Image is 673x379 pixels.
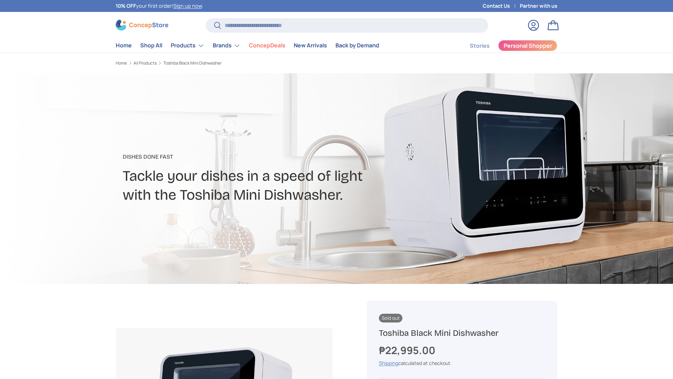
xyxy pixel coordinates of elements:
[213,39,240,53] a: Brands
[116,61,127,65] a: Home
[116,60,350,66] nav: Breadcrumbs
[116,2,136,9] strong: 10% OFF
[123,153,392,161] p: Dishes Done Fast​
[116,39,379,53] nav: Primary
[498,40,557,51] a: Personal Shopper
[173,2,202,9] a: Sign up now
[249,39,285,52] a: ConcepDeals
[335,39,379,52] a: Back by Demand
[209,39,245,53] summary: Brands
[294,39,327,52] a: New Arrivals
[163,61,222,65] a: Toshiba Black Mini Dishwasher
[470,39,490,53] a: Stories
[483,2,520,10] a: Contact Us
[116,39,132,52] a: Home
[171,39,204,53] a: Products
[123,167,392,205] h2: Tackle your dishes in a speed of light with the Toshiba Mini Dishwasher.
[379,314,402,323] span: Sold out
[379,359,545,367] div: calculated at checkout.
[140,39,162,52] a: Shop All
[379,360,398,366] a: Shipping
[379,343,437,357] strong: ₱22,995.00
[166,39,209,53] summary: Products
[379,328,545,339] h1: Toshiba Black Mini Dishwasher
[116,20,168,31] img: ConcepStore
[453,39,557,53] nav: Secondary
[504,43,552,48] span: Personal Shopper
[116,2,203,10] p: your first order! .
[134,61,157,65] a: All Products
[520,2,557,10] a: Partner with us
